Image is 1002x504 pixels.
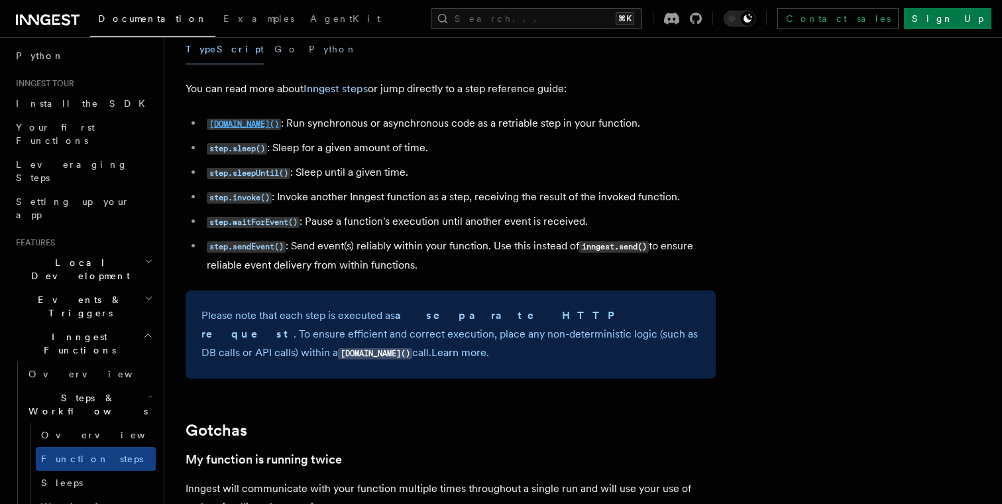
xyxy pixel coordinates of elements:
span: Inngest tour [11,78,74,89]
a: Setting up your app [11,190,156,227]
span: Leveraging Steps [16,159,128,183]
button: Go [274,34,298,64]
code: step.sleep() [207,143,267,155]
a: Overview [23,362,156,386]
li: : Invoke another Inngest function as a step, receiving the result of the invoked function. [203,188,716,207]
span: Features [11,237,55,248]
a: step.sendEvent() [207,239,286,252]
a: Function steps [36,447,156,471]
span: Python [16,50,64,61]
li: : Pause a function's execution until another event is received. [203,212,716,231]
p: You can read more about or jump directly to a step reference guide: [186,80,716,98]
kbd: ⌘K [616,12,634,25]
a: Learn more [431,346,486,359]
a: Sign Up [904,8,991,29]
a: step.sleepUntil() [207,166,290,178]
a: Examples [215,4,302,36]
a: step.waitForEvent() [207,215,300,227]
a: Gotchas [186,421,247,440]
span: Sleeps [41,477,83,488]
button: Local Development [11,251,156,288]
span: Your first Functions [16,122,95,146]
span: Documentation [98,13,207,24]
a: Install the SDK [11,92,156,115]
p: Please note that each step is executed as . To ensure efficient and correct execution, place any ... [201,306,700,363]
a: Documentation [90,4,215,37]
span: Overview [28,369,165,379]
span: AgentKit [310,13,380,24]
a: step.sleep() [207,141,267,154]
button: TypeScript [186,34,264,64]
code: step.sleepUntil() [207,168,290,179]
span: Examples [223,13,294,24]
span: Events & Triggers [11,293,144,320]
button: Steps & Workflows [23,386,156,423]
li: : Sleep until a given time. [203,163,716,182]
button: Inngest Functions [11,325,156,362]
li: : Send event(s) reliably within your function. Use this instead of to ensure reliable event deliv... [203,237,716,275]
span: Local Development [11,256,144,283]
li: : Sleep for a given amount of time. [203,139,716,158]
a: Overview [36,423,156,447]
code: step.sendEvent() [207,241,286,253]
span: Function steps [41,454,143,464]
a: AgentKit [302,4,388,36]
code: [DOMAIN_NAME]() [338,348,412,359]
a: Contact sales [777,8,899,29]
code: step.invoke() [207,192,272,204]
span: Overview [41,430,178,440]
button: Toggle dark mode [724,11,755,27]
span: Install the SDK [16,98,153,109]
button: Python [309,34,357,64]
a: [DOMAIN_NAME]() [207,117,281,129]
span: Steps & Workflows [23,391,148,418]
span: Setting up your app [16,196,130,220]
a: step.invoke() [207,190,272,203]
strong: a separate HTTP request [201,309,623,340]
span: Inngest Functions [11,330,143,357]
a: Inngest steps [304,82,368,95]
button: Search...⌘K [431,8,642,29]
li: : Run synchronous or asynchronous code as a retriable step in your function. [203,114,716,133]
code: step.waitForEvent() [207,217,300,228]
a: Your first Functions [11,115,156,153]
button: Events & Triggers [11,288,156,325]
a: Python [11,44,156,68]
a: Leveraging Steps [11,153,156,190]
code: inngest.send() [579,241,649,253]
a: Sleeps [36,471,156,495]
code: [DOMAIN_NAME]() [207,119,281,130]
a: My function is running twice [186,450,342,469]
